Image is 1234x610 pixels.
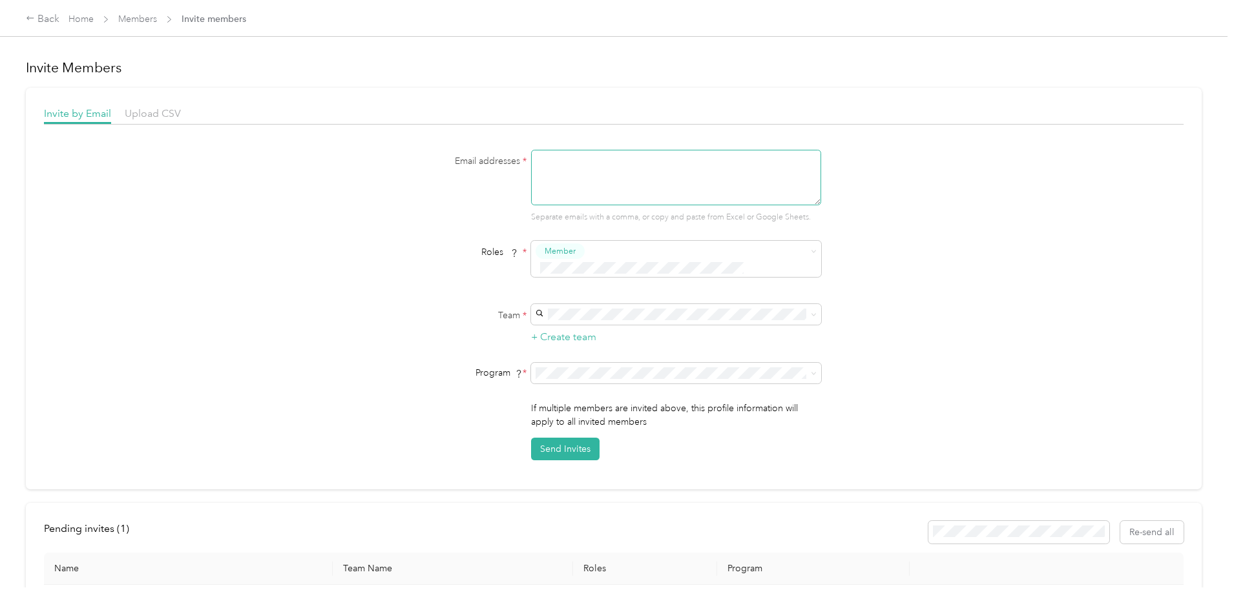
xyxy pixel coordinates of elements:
iframe: Everlance-gr Chat Button Frame [1162,538,1234,610]
span: ( 1 ) [117,522,129,534]
button: + Create team [531,329,596,345]
div: left-menu [44,521,138,544]
span: Pending invites [44,522,129,534]
button: Re-send all [1120,521,1184,544]
th: Roles [573,553,717,585]
th: Name [44,553,333,585]
button: Send Invites [531,438,600,460]
span: Member [545,245,576,257]
span: Roles [477,242,523,262]
span: Invite by Email [44,107,111,119]
th: Team Name [333,553,573,585]
span: Upload CSV [125,107,181,119]
a: Home [68,14,94,25]
div: Back [26,12,59,27]
h1: Invite Members [26,59,1202,77]
label: Email addresses [365,154,527,168]
button: Member [536,243,585,259]
p: If multiple members are invited above, this profile information will apply to all invited members [531,402,821,429]
p: Separate emails with a comma, or copy and paste from Excel or Google Sheets. [531,212,821,223]
span: Invite members [182,12,246,26]
th: Program [717,553,910,585]
div: Program [365,366,527,380]
label: Team [365,309,527,322]
a: Members [118,14,157,25]
div: Resend all invitations [928,521,1184,544]
div: info-bar [44,521,1184,544]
